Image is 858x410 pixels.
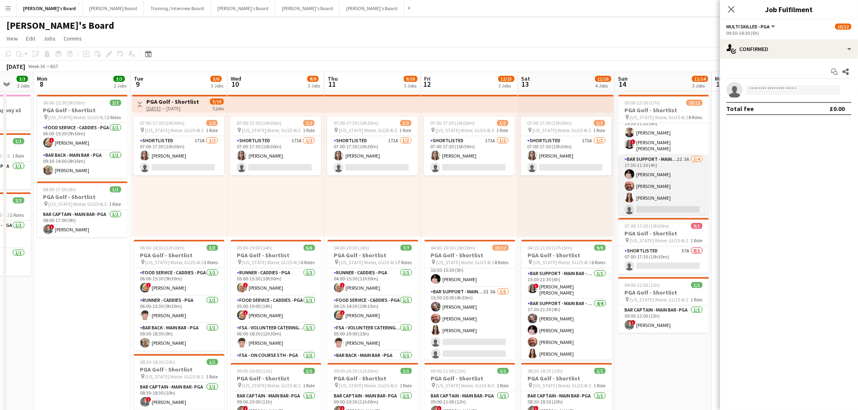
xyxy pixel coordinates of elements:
[431,120,475,126] span: 07:00-17:30 (10h30m)
[618,107,709,114] h3: PGA Golf - Shortlist
[146,105,199,111] div: → [DATE]
[43,186,76,192] span: 08:00-17:00 (9h)
[631,139,636,144] span: !
[49,114,107,120] span: [US_STATE] Water, GU25 4LS
[618,75,628,82] span: Sun
[533,259,592,265] span: [US_STATE] Water, GU25 4LS
[13,138,24,144] span: 1/1
[303,382,315,389] span: 1 Role
[691,297,703,303] span: 1 Role
[425,240,515,360] div: 04:00-20:30 (16h30m)10/12PGA Golf - Shortlist [US_STATE] Water, GU25 4LS8 Roles10:30-14:30 (4h)![...
[230,117,321,175] div: 07:00-17:30 (10h30m)1/2 [US_STATE] Water, GU25 4LS1 RoleShortlisted171A1/207:00-17:30 (10h30m)[PE...
[134,252,225,259] h3: PGA Golf - Shortlist
[499,83,514,89] div: 3 Jobs
[109,201,121,207] span: 1 Role
[534,284,539,288] span: !
[401,368,412,374] span: 1/1
[521,117,612,175] div: 07:00-17:30 (10h30m)1/2 [US_STATE] Water, GU25 4LS1 RoleShortlisted171A1/207:00-17:30 (10h30m)[PE...
[110,100,121,106] span: 2/2
[521,240,612,360] div: 04:15-21:30 (17h15m)9/9PGA Golf - Shortlist [US_STATE] Water, GU25 4LS6 RolesBar Support - Main B...
[400,382,412,389] span: 1 Role
[423,79,431,89] span: 12
[618,289,709,296] h3: PGA Golf - Shortlist
[339,127,397,133] span: [US_STATE] Water, GU25 4LS
[6,19,114,32] h1: [PERSON_NAME]'s Board
[37,151,128,178] app-card-role: Bar Back - Main Bar - PGA1/109:30-14:00 (4h30m)[PERSON_NAME]
[425,75,431,82] span: Fri
[303,120,315,126] span: 1/2
[630,297,689,303] span: [US_STATE] Water, GU25 4LS
[400,127,412,133] span: 1 Role
[301,259,315,265] span: 6 Roles
[528,120,572,126] span: 07:00-17:30 (10h30m)
[618,218,709,274] app-job-card: 07:00-17:30 (10h30m)0/1PGA Golf - Shortlist [US_STATE] Water, GU25 4LS1 RoleShortlisted57A0/107:0...
[237,245,272,251] span: 05:00-19:00 (14h)
[424,117,515,175] app-job-card: 07:00-17:30 (10h30m)1/2 [US_STATE] Water, GU25 4LS1 RoleShortlisted171A1/207:00-17:30 (10h30m)[PE...
[521,299,612,362] app-card-role: Bar Support - Main Bar - PGA4/417:30-21:30 (4h)[PERSON_NAME][PERSON_NAME][PERSON_NAME][PERSON_NAME]
[211,0,275,16] button: [PERSON_NAME]'s Board
[304,368,315,374] span: 1/1
[210,98,224,105] span: 5/10
[134,354,225,410] div: 08:30-18:30 (10h)1/1PGA Golf - Shortlist [US_STATE] Water, GU25 4LS1 RoleBar Captain - Main Bar- ...
[231,351,322,378] app-card-role: FSA - On Course 5th - PGA1/106:30-15:30 (9h)
[328,268,418,296] app-card-role: Runner - Caddies - PGA1/104:00-15:30 (11h30m)![PERSON_NAME]
[83,0,144,16] button: [PERSON_NAME] Board
[114,83,127,89] div: 2 Jobs
[207,359,218,365] span: 1/1
[618,230,709,237] h3: PGA Golf - Shortlist
[206,120,218,126] span: 1/2
[64,35,82,42] span: Comms
[630,237,689,243] span: [US_STATE] Water, GU25 4LS
[618,277,709,333] app-job-card: 09:00-22:00 (13h)1/1PGA Golf - Shortlist [US_STATE] Water, GU25 4LS1 RoleBar Captain - Main Bar- ...
[398,259,412,265] span: 7 Roles
[404,83,417,89] div: 3 Jobs
[37,95,128,178] app-job-card: 06:00-15:30 (9h30m)2/2PGA Golf - Shortlist [US_STATE] Water, GU25 4LS2 RolesFood Service - Caddie...
[328,240,418,360] app-job-card: 04:00-20:00 (16h)7/7PGA Golf - Shortlist [US_STATE] Water, GU25 4LS7 RolesRunner - Caddies - PGA1...
[498,76,515,82] span: 12/15
[691,237,703,243] span: 1 Role
[206,374,218,380] span: 1 Role
[720,39,858,59] div: Confirmed
[495,259,509,265] span: 8 Roles
[533,127,591,133] span: [US_STATE] Water, GU25 4LS
[631,320,636,325] span: !
[334,120,378,126] span: 07:00-17:30 (10h30m)
[404,76,418,82] span: 9/10
[594,120,605,126] span: 1/2
[693,83,708,89] div: 3 Jobs
[497,382,509,389] span: 1 Role
[303,127,315,133] span: 1 Role
[133,136,224,175] app-card-role: Shortlisted171A1/207:00-17:30 (10h30m)[PERSON_NAME]
[328,375,418,382] h3: PGA Golf - Shortlist
[401,245,412,251] span: 7/7
[720,4,858,15] h3: Job Fulfilment
[37,123,128,151] app-card-role: Food Service - Caddies - PGA1/106:00-15:30 (9h30m)![PERSON_NAME]
[334,368,379,374] span: 09:00-20:30 (11h30m)
[618,95,709,215] div: 05:00-22:00 (17h)10/12PGA Golf - Shortlist [US_STATE] Water, GU25 4LS8 Roles10:30-15:30 (5h)[PERS...
[327,136,418,175] app-card-role: Shortlisted171A1/207:00-17:30 (10h30m)[PERSON_NAME]
[533,382,592,389] span: [US_STATE] Water, GU25 4LS
[37,182,128,237] app-job-card: 08:00-17:00 (9h)1/1PGA Golf - Shortlist [US_STATE] Water, GU25 4LS1 RoleBar Captain - Main Bar- P...
[36,79,47,89] span: 8
[307,76,319,82] span: 8/9
[340,283,345,288] span: !
[114,76,125,82] span: 3/3
[528,245,573,251] span: 04:15-21:30 (17h15m)
[13,197,24,203] span: 2/2
[328,351,418,378] app-card-role: Bar Back - Main Bar - PGA1/109:30-15:30 (6h)
[521,136,612,175] app-card-role: Shortlisted171A1/207:00-17:30 (10h30m)[PERSON_NAME]
[140,359,176,365] span: 08:30-18:30 (10h)
[327,117,418,175] app-job-card: 07:00-17:30 (10h30m)1/2 [US_STATE] Water, GU25 4LS1 RoleShortlisted171A1/207:00-17:30 (10h30m)[PE...
[3,33,21,44] a: View
[17,76,28,82] span: 3/3
[308,83,320,89] div: 3 Jobs
[230,79,241,89] span: 10
[207,245,218,251] span: 3/3
[339,382,398,389] span: [US_STATE] Water, GU25 4LS
[231,252,322,259] h3: PGA Golf - Shortlist
[326,79,338,89] span: 11
[691,282,703,288] span: 1/1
